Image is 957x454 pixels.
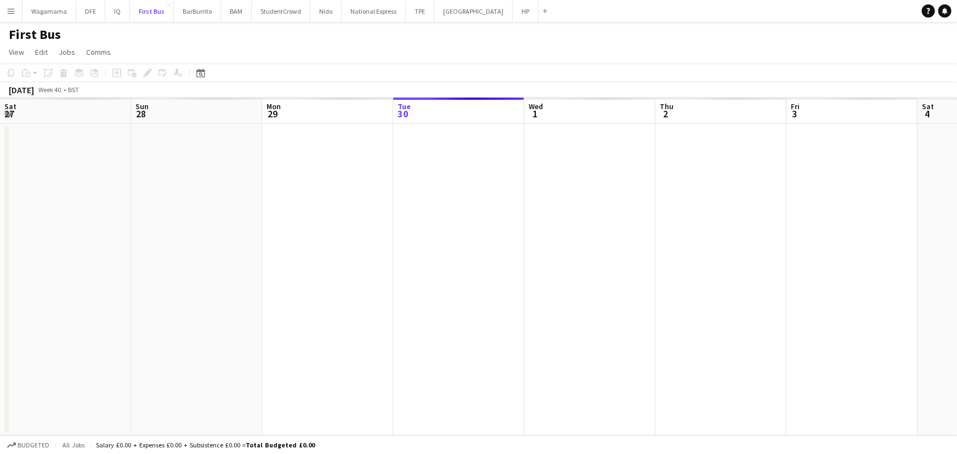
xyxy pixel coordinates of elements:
span: 4 [920,107,934,120]
span: Week 40 [36,86,64,94]
span: Tue [398,101,411,111]
span: 28 [134,107,149,120]
button: [GEOGRAPHIC_DATA] [434,1,513,22]
span: Jobs [59,47,75,57]
button: National Express [342,1,406,22]
button: IQ [105,1,130,22]
span: Total Budgeted £0.00 [246,441,315,449]
a: Edit [31,45,52,59]
span: 3 [789,107,800,120]
button: TPE [406,1,434,22]
button: BAM [221,1,252,22]
span: Budgeted [18,441,49,449]
a: Comms [82,45,115,59]
span: 27 [3,107,16,120]
span: 30 [396,107,411,120]
span: Wed [529,101,543,111]
button: Nido [310,1,342,22]
button: BarBurrito [174,1,221,22]
a: View [4,45,29,59]
div: BST [68,86,79,94]
span: Sat [922,101,934,111]
span: Thu [660,101,673,111]
span: Comms [86,47,111,57]
button: HP [513,1,539,22]
div: Salary £0.00 + Expenses £0.00 + Subsistence £0.00 = [96,441,315,449]
span: Sat [4,101,16,111]
button: First Bus [130,1,174,22]
span: 29 [265,107,281,120]
span: 2 [658,107,673,120]
a: Jobs [54,45,80,59]
span: Sun [135,101,149,111]
span: Fri [791,101,800,111]
h1: First Bus [9,26,61,43]
span: Mon [267,101,281,111]
button: DFE [76,1,105,22]
span: All jobs [60,441,87,449]
button: Wagamama [22,1,76,22]
div: [DATE] [9,84,34,95]
button: Budgeted [5,439,51,451]
span: 1 [527,107,543,120]
span: Edit [35,47,48,57]
button: StudentCrowd [252,1,310,22]
span: View [9,47,24,57]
